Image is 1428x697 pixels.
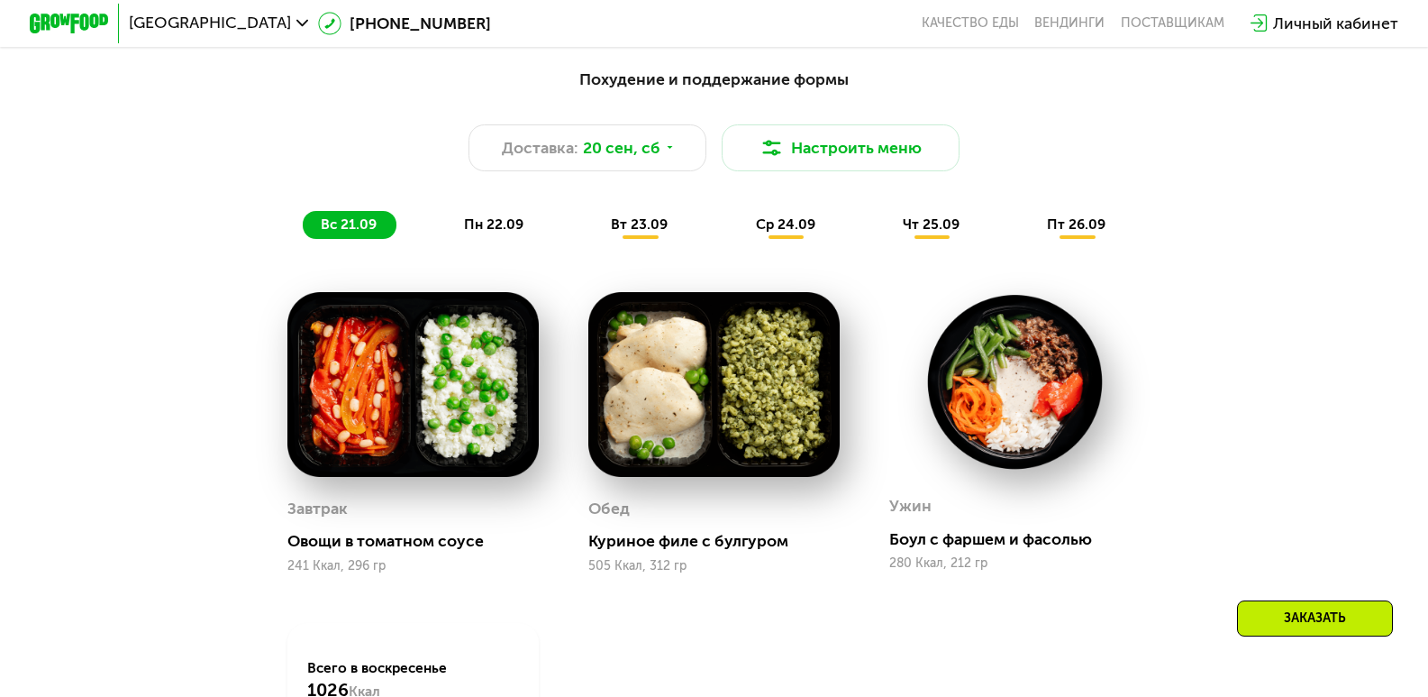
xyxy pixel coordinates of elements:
div: поставщикам [1121,15,1224,32]
div: Боул с фаршем и фасолью [889,529,1156,549]
span: вт 23.09 [611,216,668,233]
span: [GEOGRAPHIC_DATA] [129,15,291,32]
span: вс 21.09 [321,216,377,233]
div: Похудение и поддержание формы [127,68,1301,92]
div: Овощи в томатном соусе [287,531,554,551]
div: 241 Ккал, 296 гр [287,559,539,573]
a: Вендинги [1034,15,1105,32]
div: Заказать [1237,601,1393,637]
span: 20 сен, сб [583,136,660,160]
a: [PHONE_NUMBER] [318,12,491,35]
div: Куриное филе с булгуром [588,531,855,551]
span: Доставка: [502,136,578,160]
div: 505 Ккал, 312 гр [588,559,840,573]
span: чт 25.09 [903,216,960,233]
a: Качество еды [922,15,1019,32]
span: пт 26.09 [1047,216,1105,233]
span: ср 24.09 [756,216,815,233]
div: Обед [588,494,630,524]
div: Завтрак [287,494,348,524]
div: Личный кабинет [1273,12,1398,35]
button: Настроить меню [722,124,960,172]
span: пн 22.09 [464,216,523,233]
div: Ужин [889,491,932,521]
div: 280 Ккал, 212 гр [889,556,1141,571]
